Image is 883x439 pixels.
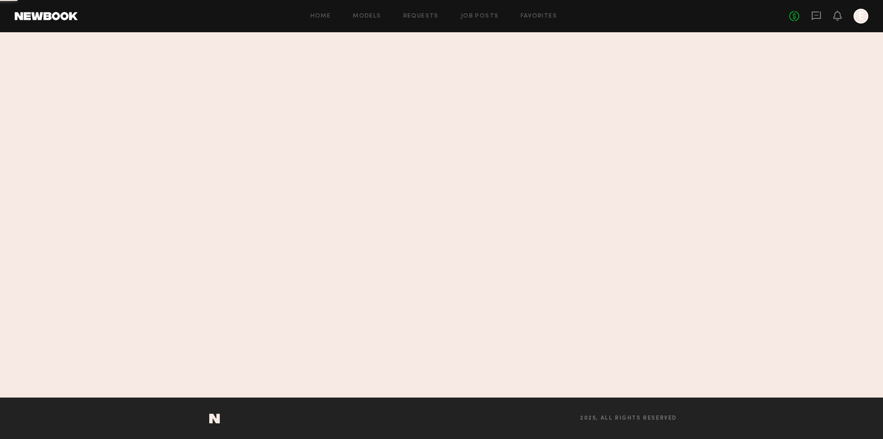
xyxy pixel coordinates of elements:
[580,416,677,421] span: 2025, all rights reserved
[461,13,499,19] a: Job Posts
[310,13,331,19] a: Home
[521,13,557,19] a: Favorites
[854,9,868,23] a: E
[353,13,381,19] a: Models
[403,13,439,19] a: Requests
